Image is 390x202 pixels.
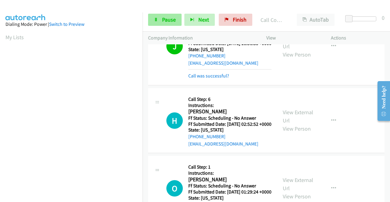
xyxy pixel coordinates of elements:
a: [PHONE_NUMBER] [188,134,225,139]
span: Finish [233,16,246,23]
a: View External Url [283,35,313,50]
span: Next [198,16,209,23]
div: The call is yet to be attempted [166,112,183,129]
a: Call was successful? [188,73,229,79]
div: 0 [382,14,385,22]
span: Pause [162,16,176,23]
h5: State: [US_STATE] [188,46,271,53]
p: Company Information [148,34,255,42]
h5: Instructions: [188,102,271,108]
a: Switch to Preview [49,21,84,27]
p: Actions [331,34,385,42]
button: AutoTab [297,14,335,26]
h1: H [166,112,183,129]
iframe: Resource Center [373,77,390,125]
a: [EMAIL_ADDRESS][DOMAIN_NAME] [188,141,258,147]
h5: Instructions: [188,170,271,176]
a: [EMAIL_ADDRESS][DOMAIN_NAME] [188,60,258,66]
h2: [PERSON_NAME] [188,176,270,183]
a: View External Url [283,176,313,192]
h1: O [166,180,183,197]
h5: Ff Status: Scheduling - No Answer [188,183,271,189]
a: View Person [283,125,311,132]
h5: State: [US_STATE] [188,195,271,201]
h5: Ff Status: Scheduling - No Answer [188,115,271,121]
h1: J [166,38,183,54]
h5: Call Step: 6 [188,96,271,102]
h5: Ff Submitted Date: [DATE] 01:29:24 +0000 [188,189,271,195]
a: Pause [148,14,182,26]
div: The call is yet to be attempted [166,180,183,197]
a: My Lists [5,34,24,41]
h5: Ff Submitted Date: [DATE] 02:52:52 +0000 [188,121,271,127]
div: Dialing Mode: Power | [5,21,137,28]
div: Delay between calls (in seconds) [348,16,376,21]
a: View Person [283,193,311,200]
h5: State: [US_STATE] [188,127,271,133]
a: [PHONE_NUMBER] [188,53,225,59]
button: Next [184,14,215,26]
a: Finish [219,14,252,26]
a: View External Url [283,109,313,124]
p: Call Completed [261,16,286,24]
h5: Call Step: 1 [188,164,271,170]
h2: [PERSON_NAME] [188,108,270,115]
a: View Person [283,51,311,58]
p: View [266,34,320,42]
